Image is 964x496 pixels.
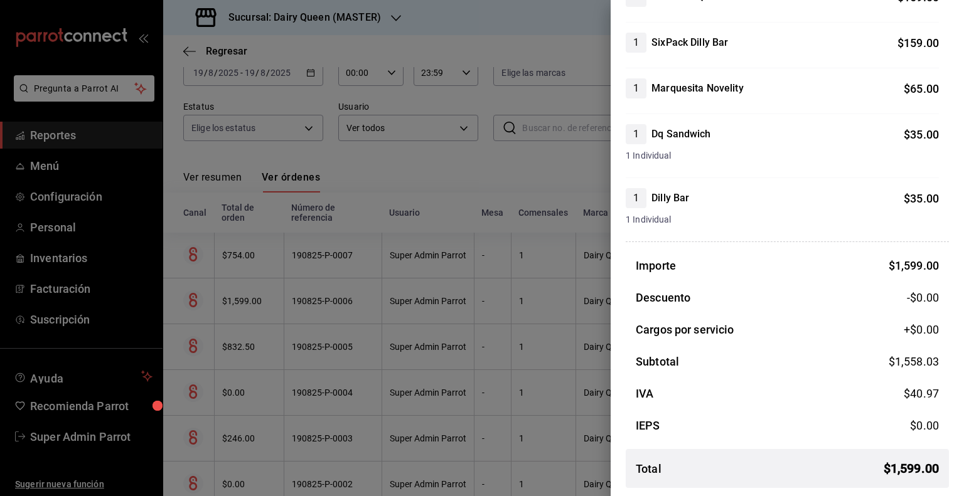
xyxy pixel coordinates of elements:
span: $ 1,558.03 [889,355,939,368]
h3: Importe [636,257,676,274]
span: $ 35.00 [904,128,939,141]
span: -$0.00 [907,289,939,306]
span: $ 35.00 [904,192,939,205]
h3: Cargos por servicio [636,321,734,338]
span: 1 [626,35,646,50]
h3: IEPS [636,417,660,434]
span: 1 [626,81,646,96]
h3: Descuento [636,289,690,306]
span: $ 1,599.00 [884,459,939,478]
span: $ 40.97 [904,387,939,400]
h4: SixPack Dilly Bar [651,35,728,50]
span: $ 65.00 [904,82,939,95]
span: 1 [626,191,646,206]
h3: IVA [636,385,653,402]
span: 1 Individual [626,213,939,226]
span: $ 1,599.00 [889,259,939,272]
h4: Dq Sandwich [651,127,710,142]
h3: Subtotal [636,353,679,370]
span: 1 [626,127,646,142]
span: $ 0.00 [910,419,939,432]
h4: Marquesita Novelity [651,81,744,96]
h3: Total [636,460,661,477]
span: $ 159.00 [897,36,939,50]
h4: Dilly Bar [651,191,689,206]
span: 1 Individual [626,149,939,162]
span: +$ 0.00 [904,321,939,338]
